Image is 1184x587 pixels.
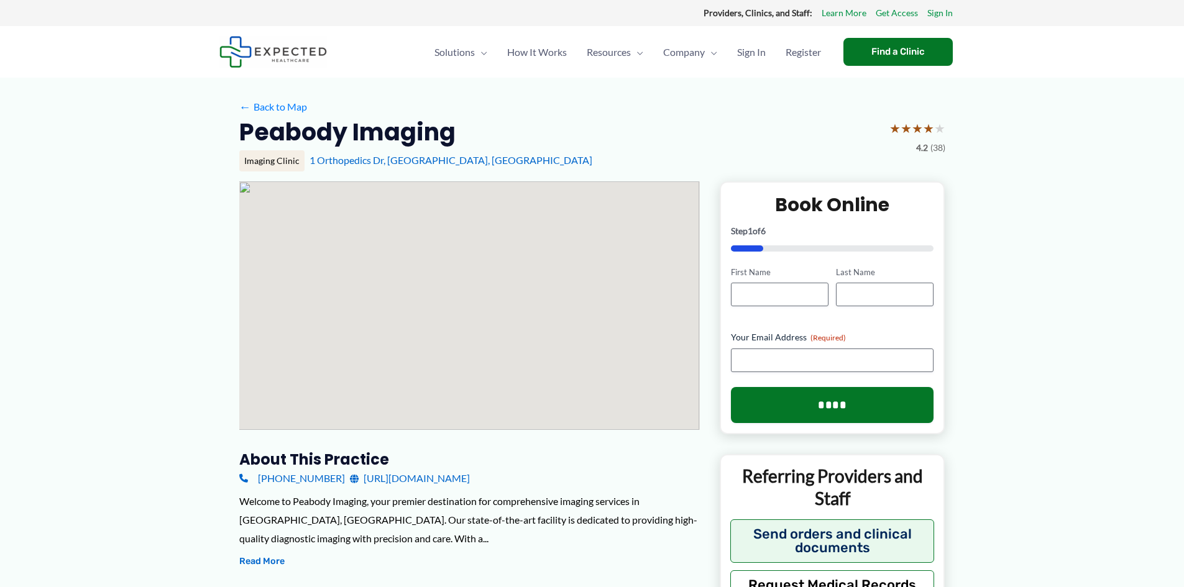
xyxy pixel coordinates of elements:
a: Register [776,30,831,74]
label: Last Name [836,266,934,278]
a: Sign In [727,30,776,74]
a: 1 Orthopedics Dr, [GEOGRAPHIC_DATA], [GEOGRAPHIC_DATA] [310,154,592,166]
h3: About this practice [239,450,700,469]
a: Learn More [822,5,866,21]
a: Find a Clinic [843,38,953,66]
span: ★ [912,117,923,140]
a: [PHONE_NUMBER] [239,469,345,488]
span: (Required) [810,333,846,342]
img: Expected Healthcare Logo - side, dark font, small [219,36,327,68]
a: ResourcesMenu Toggle [577,30,653,74]
span: Menu Toggle [475,30,487,74]
span: 4.2 [916,140,928,156]
span: ★ [934,117,945,140]
span: Company [663,30,705,74]
span: Register [786,30,821,74]
label: First Name [731,266,828,278]
span: How It Works [507,30,567,74]
span: (38) [930,140,945,156]
button: Read More [239,554,285,569]
span: Resources [587,30,631,74]
span: Menu Toggle [705,30,717,74]
p: Step of [731,227,934,235]
nav: Primary Site Navigation [424,30,831,74]
label: Your Email Address [731,331,934,344]
span: 1 [748,225,753,236]
button: Send orders and clinical documents [730,519,935,563]
a: CompanyMenu Toggle [653,30,727,74]
span: Solutions [434,30,475,74]
a: [URL][DOMAIN_NAME] [350,469,470,488]
span: ★ [901,117,912,140]
div: Imaging Clinic [239,150,305,171]
a: ←Back to Map [239,98,307,116]
a: Sign In [927,5,953,21]
span: ← [239,101,251,112]
a: SolutionsMenu Toggle [424,30,497,74]
span: ★ [923,117,934,140]
span: Menu Toggle [631,30,643,74]
h2: Book Online [731,193,934,217]
strong: Providers, Clinics, and Staff: [704,7,812,18]
a: Get Access [876,5,918,21]
span: ★ [889,117,901,140]
a: How It Works [497,30,577,74]
h2: Peabody Imaging [239,117,456,147]
p: Referring Providers and Staff [730,465,935,510]
span: 6 [761,225,766,236]
div: Welcome to Peabody Imaging, your premier destination for comprehensive imaging services in [GEOGR... [239,492,700,547]
span: Sign In [737,30,766,74]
